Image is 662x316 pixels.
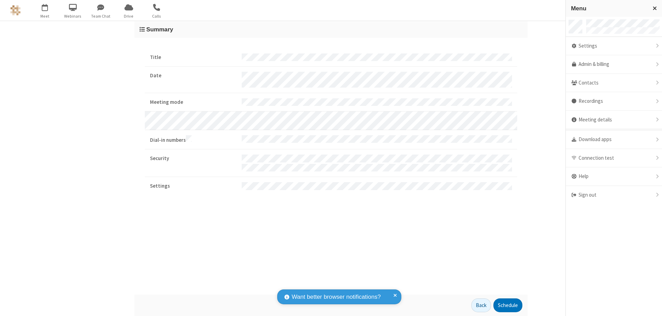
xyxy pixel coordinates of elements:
div: Settings [566,37,662,56]
strong: Security [150,155,237,162]
h3: Menu [571,5,646,12]
strong: Title [150,53,237,61]
strong: Dial-in numbers [150,135,237,144]
div: Meeting details [566,111,662,129]
span: Calls [144,13,170,19]
span: Summary [146,26,173,33]
span: Team Chat [88,13,114,19]
button: Schedule [493,298,522,312]
button: Back [471,298,491,312]
div: Help [566,167,662,186]
strong: Meeting mode [150,98,237,106]
span: Want better browser notifications? [292,293,381,302]
div: Download apps [566,130,662,149]
span: Drive [116,13,142,19]
strong: Date [150,72,237,80]
span: Webinars [60,13,86,19]
span: Meet [32,13,58,19]
a: Admin & billing [566,55,662,74]
strong: Settings [150,182,237,190]
div: Recordings [566,92,662,111]
div: Sign out [566,186,662,204]
div: Contacts [566,74,662,92]
div: Connection test [566,149,662,168]
img: QA Selenium DO NOT DELETE OR CHANGE [10,5,21,16]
